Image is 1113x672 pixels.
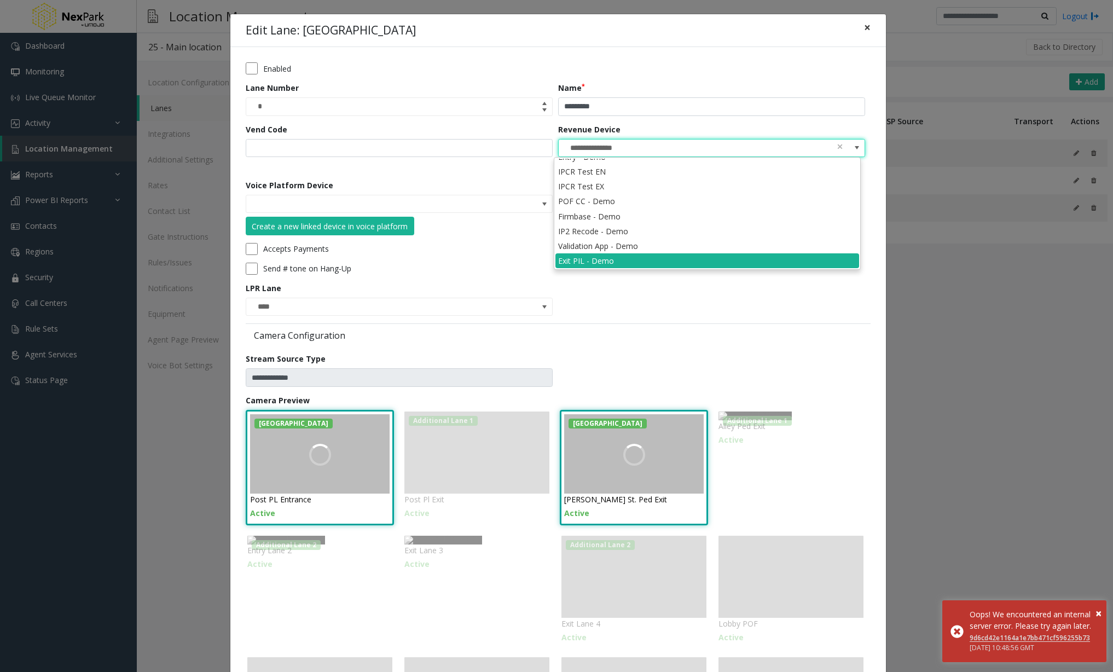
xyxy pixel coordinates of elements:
li: IP2 Recode - Demo [555,224,859,239]
span: Increase value [537,98,552,107]
img: camera-preview-placeholder.jpg [404,412,549,494]
label: Enabled [263,63,291,74]
div: Oops! We encountered an internal server error. Please try again later. [970,609,1098,632]
label: Camera Preview [246,395,310,406]
span: clear [836,141,844,152]
span: Decrease value [537,107,552,115]
span: Additional Lane 1 [409,416,478,426]
p: Exit Lane 4 [561,618,706,629]
span: [GEOGRAPHIC_DATA] [254,419,333,428]
p: Post PL Entrance [250,494,390,505]
span: × [1095,606,1102,621]
img: camera-preview-placeholder.jpg [718,536,863,618]
span: × [864,20,871,35]
input: NO DATA FOUND [246,195,491,213]
label: Stream Source Type [246,353,326,364]
label: Revenue Device [558,124,621,135]
p: Exit Lane 3 [404,544,549,556]
img: camera-preview-placeholder.jpg [564,414,704,494]
li: POF CC - Demo [555,194,859,208]
div: [DATE] 10:48:56 GMT [970,643,1098,653]
div: Create a new linked device in voice platform [252,221,408,232]
li: Firmbase - Demo [555,209,859,224]
p: Active [404,507,549,519]
label: Camera Configuration [246,329,555,341]
button: Close [856,14,878,41]
h4: Edit Lane: [GEOGRAPHIC_DATA] [246,22,416,39]
li: IPCR Test EN [555,164,859,179]
p: Lobby POF [718,618,863,629]
img: Camera Preview 32 [247,536,325,544]
p: [PERSON_NAME] St. Ped Exit [564,494,704,505]
label: Send # tone on Hang-Up [263,263,351,274]
img: camera-preview-placeholder.jpg [250,414,390,494]
label: LPR Lane [246,282,281,294]
img: Camera Preview 4 [718,412,792,420]
label: Voice Platform Device [246,179,333,191]
p: Alley Ped Exit [718,420,863,432]
button: Create a new linked device in voice platform [246,217,414,235]
span: [GEOGRAPHIC_DATA] [569,419,647,428]
p: Active [247,558,392,570]
label: Lane Number [246,82,299,94]
p: Active [561,632,706,643]
p: Entry Lane 2 [247,544,392,556]
img: Camera Preview 33 [404,536,482,544]
li: Exit PIL - Demo [555,253,859,268]
label: Accepts Payments [263,243,329,254]
img: camera-preview-placeholder.jpg [561,536,706,618]
p: Active [718,434,863,445]
p: Active [718,632,863,643]
p: Active [404,558,549,570]
button: Close [1095,605,1102,622]
span: Additional Lane 1 [723,416,792,426]
span: Additional Lane 2 [566,540,635,550]
a: 9d6cd42e1164a1e7bb471cf596255b73 [970,633,1090,642]
li: IPCR Test EX [555,179,859,194]
span: Additional Lane 2 [252,540,321,550]
label: Vend Code [246,124,287,135]
label: Name [558,82,585,94]
p: Active [250,507,390,519]
p: Active [564,507,704,519]
li: Validation App - Demo [555,239,859,253]
p: Post Pl Exit [404,494,549,505]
